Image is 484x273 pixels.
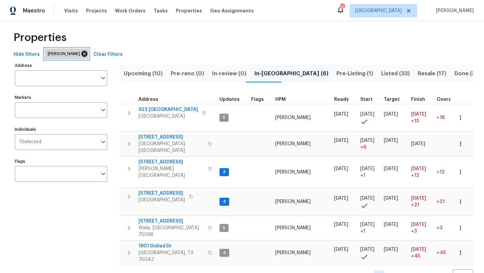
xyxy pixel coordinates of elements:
td: Project started on time [358,188,381,216]
label: Flags [15,159,107,163]
span: +18 [437,115,445,120]
span: Ready [334,97,349,102]
div: Earliest renovation start date (first business day after COE or Checkout) [334,97,355,102]
td: Scheduled to finish 3 day(s) late [408,216,434,240]
span: [GEOGRAPHIC_DATA], TX 75042 [138,249,204,263]
td: Project started 1 days late [358,216,381,240]
span: + 1 [360,172,365,179]
div: 55 [340,4,345,11]
span: [DATE] [411,142,425,146]
span: [DATE] [384,247,398,252]
span: Overall [437,97,454,102]
span: [DATE] [360,166,374,171]
span: [DATE] [334,112,348,117]
span: 3 [220,169,228,175]
span: Listed (33) [381,69,410,78]
span: Target [384,97,400,102]
span: +3 [437,226,442,230]
span: [STREET_ADDRESS] [138,159,204,165]
span: 5 [220,225,228,231]
span: Done (352) [454,69,484,78]
span: Address [138,97,158,102]
span: [DATE] [334,196,348,201]
span: Flags [251,97,264,102]
span: Resale (17) [418,69,446,78]
td: 18 day(s) past target finish date [434,104,463,131]
span: Updates [219,97,240,102]
span: +45 [411,253,420,260]
button: Open [98,73,108,83]
span: [DATE] [384,112,398,117]
span: [GEOGRAPHIC_DATA] [138,197,185,203]
span: In-review (0) [212,69,246,78]
span: Finish [411,97,425,102]
td: Project started 6 days late [358,132,381,156]
td: 21 day(s) past target finish date [434,188,463,216]
td: Project started on time [358,241,381,265]
span: HPM [275,97,286,102]
label: Address [15,64,107,68]
div: Actual renovation start date [360,97,378,102]
span: [STREET_ADDRESS] [138,134,204,141]
span: [DATE] [384,166,398,171]
span: [GEOGRAPHIC_DATA], [GEOGRAPHIC_DATA] [138,141,204,154]
span: +13 [411,118,419,124]
td: Scheduled to finish 21 day(s) late [408,188,434,216]
div: [PERSON_NAME] [44,48,89,59]
button: Hide filters [11,48,42,61]
span: [DATE] [411,112,426,117]
span: Geo Assignments [210,7,254,14]
span: +21 [437,199,445,204]
span: + 1 [360,228,365,235]
span: Tasks [154,8,168,13]
span: +3 [411,228,417,235]
span: [DATE] [411,247,426,252]
div: Target renovation project end date [384,97,406,102]
span: [PERSON_NAME][GEOGRAPHIC_DATA] [138,165,204,179]
td: 3 day(s) past target finish date [434,216,463,240]
td: Project started 1 days late [358,157,381,188]
span: Work Orders [115,7,146,14]
span: Pre-reno (0) [171,69,204,78]
span: 1 Selected [19,139,41,145]
td: Scheduled to finish 45 day(s) late [408,241,434,265]
span: [DATE] [411,222,426,227]
span: [PERSON_NAME] [275,199,311,204]
span: 4 [220,250,229,256]
span: +21 [411,202,419,208]
span: + 6 [360,144,366,151]
td: Scheduled to finish 12 day(s) late [408,157,434,188]
span: [STREET_ADDRESS] [138,218,204,225]
span: [DATE] [360,196,374,201]
span: [STREET_ADDRESS] [138,190,185,197]
span: Properties [176,7,202,14]
span: Start [360,97,372,102]
span: 5 [220,115,228,120]
span: +45 [437,250,446,255]
span: [DATE] [384,222,398,227]
span: +12 [437,170,445,174]
span: [PERSON_NAME] [433,7,474,14]
span: [DATE] [360,222,374,227]
span: [DATE] [384,196,398,201]
span: Clear Filters [93,50,123,59]
span: [PERSON_NAME] [48,50,83,57]
div: Days past target finish date [437,97,460,102]
span: Wylie, [GEOGRAPHIC_DATA] 75098 [138,225,204,238]
span: 922 [GEOGRAPHIC_DATA] [138,106,198,113]
span: Properties [13,34,67,41]
span: [PERSON_NAME] [275,170,311,174]
span: 4 [220,199,229,204]
span: Hide filters [13,50,40,59]
span: [DATE] [360,138,374,143]
span: [DATE] [384,138,398,143]
span: [DATE] [334,166,348,171]
span: [PERSON_NAME] [275,226,311,230]
span: [DATE] [360,247,374,252]
span: In-[GEOGRAPHIC_DATA] (6) [254,69,328,78]
button: Open [98,137,108,147]
span: Pre-Listing (1) [336,69,373,78]
label: Individuals [15,127,107,131]
span: [DATE] [360,112,374,117]
span: 1901 Goliad Dr [138,243,204,249]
